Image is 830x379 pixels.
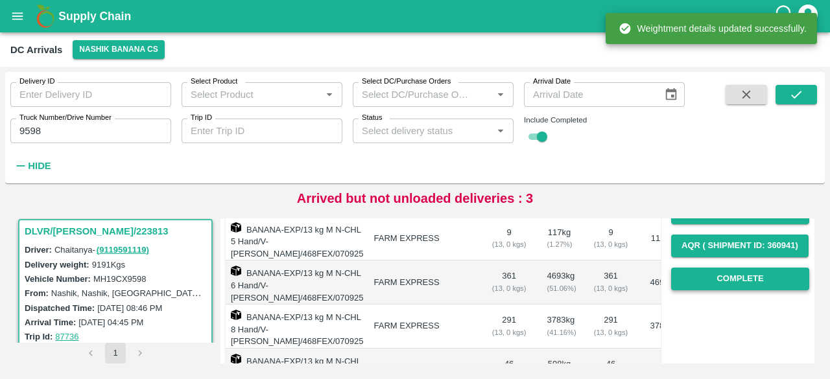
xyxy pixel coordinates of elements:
[55,332,78,341] a: 87736
[640,260,685,304] td: 4693 kg
[185,86,317,103] input: Select Product
[93,274,147,284] label: MH19CX9598
[78,343,152,363] nav: pagination navigation
[191,76,237,87] label: Select Product
[92,260,125,270] label: 9191 Kgs
[32,3,58,29] img: logo
[3,1,32,31] button: open drawer
[492,122,509,139] button: Open
[524,114,685,126] div: Include Completed
[492,327,527,338] div: ( 13, 0 kgs)
[357,122,488,139] input: Select delivery status
[321,86,338,103] button: Open
[536,260,582,304] td: 4693 kg
[226,217,364,261] td: BANANA-EXP/13 kg M N-CHL 5 Hand/V-[PERSON_NAME]/468FEX/070925
[182,119,342,143] input: Enter Trip ID
[25,260,89,270] label: Delivery weight:
[364,260,482,304] td: FARM EXPRESS
[97,245,149,255] a: (9119591119)
[492,282,527,294] div: ( 13, 0 kgs)
[54,245,150,255] span: Chaitanya -
[10,155,54,177] button: Hide
[659,82,683,107] button: Choose date
[19,76,54,87] label: Delivery ID
[25,223,210,240] h3: DLVR/[PERSON_NAME]/223813
[25,245,52,255] label: Driver:
[536,217,582,261] td: 117 kg
[28,161,51,171] strong: Hide
[297,189,534,208] p: Arrived but not unloaded deliveries : 3
[364,304,482,349] td: FARM EXPRESS
[231,310,241,320] img: box
[796,3,820,30] div: account of current user
[492,238,527,250] div: ( 13, 0 kgs)
[547,282,571,294] div: ( 51.06 %)
[592,238,629,250] div: ( 13, 0 kgs)
[25,317,76,327] label: Arrival Time:
[231,354,241,364] img: box
[73,40,165,59] button: Select DC
[231,266,241,276] img: box
[592,282,629,294] div: ( 13, 0 kgs)
[25,332,53,341] label: Trip Id:
[25,288,49,298] label: From:
[482,304,537,349] td: 291
[25,274,91,284] label: Vehicle Number:
[547,238,571,250] div: ( 1.27 %)
[357,86,471,103] input: Select DC/Purchase Orders
[362,113,383,123] label: Status
[671,268,809,290] button: Complete
[536,304,582,349] td: 3783 kg
[191,113,212,123] label: Trip ID
[640,304,685,349] td: 3783 kg
[10,41,62,58] div: DC Arrivals
[774,5,796,28] div: customer-support
[533,76,571,87] label: Arrival Date
[671,235,809,257] button: AQR ( Shipment Id: 360941)
[364,217,482,261] td: FARM EXPRESS
[492,86,509,103] button: Open
[362,76,451,87] label: Select DC/Purchase Orders
[524,82,654,107] input: Arrival Date
[592,327,629,338] div: ( 13, 0 kgs)
[582,304,639,349] td: 291
[231,222,241,233] img: box
[51,288,385,298] label: Nashik, Nashik, [GEOGRAPHIC_DATA], [GEOGRAPHIC_DATA], [GEOGRAPHIC_DATA]
[482,217,537,261] td: 9
[25,303,95,313] label: Dispatched Time:
[640,217,685,261] td: 117 kg
[78,317,143,327] label: [DATE] 04:45 PM
[10,82,171,107] input: Enter Delivery ID
[226,260,364,304] td: BANANA-EXP/13 kg M N-CHL 6 Hand/V-[PERSON_NAME]/468FEX/070925
[97,303,162,313] label: [DATE] 08:46 PM
[10,119,171,143] input: Enter Truck Number/Drive Number
[582,260,639,304] td: 361
[58,7,774,25] a: Supply Chain
[482,260,537,304] td: 361
[619,17,807,40] div: Weightment details updated successfully.
[58,10,131,23] b: Supply Chain
[105,343,126,363] button: page 1
[582,217,639,261] td: 9
[19,113,112,123] label: Truck Number/Drive Number
[226,304,364,349] td: BANANA-EXP/13 kg M N-CHL 8 Hand/V-[PERSON_NAME]/468FEX/070925
[547,327,571,338] div: ( 41.16 %)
